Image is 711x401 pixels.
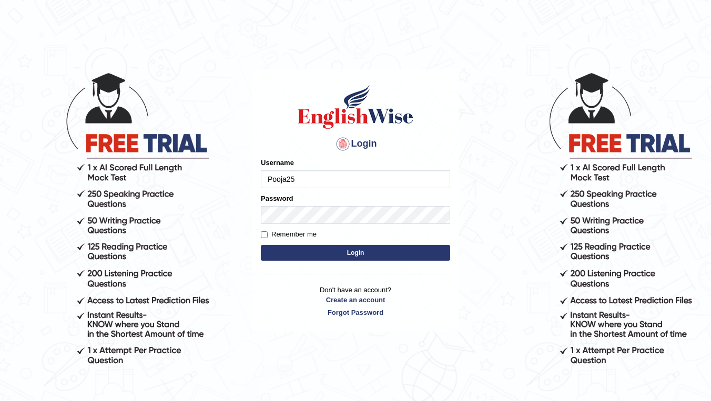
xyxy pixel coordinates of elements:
[261,295,450,305] a: Create an account
[261,307,450,317] a: Forgot Password
[261,229,317,240] label: Remember me
[261,193,293,203] label: Password
[261,245,450,261] button: Login
[296,83,415,130] img: Logo of English Wise sign in for intelligent practice with AI
[261,231,268,238] input: Remember me
[261,136,450,152] h4: Login
[261,158,294,168] label: Username
[261,285,450,317] p: Don't have an account?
